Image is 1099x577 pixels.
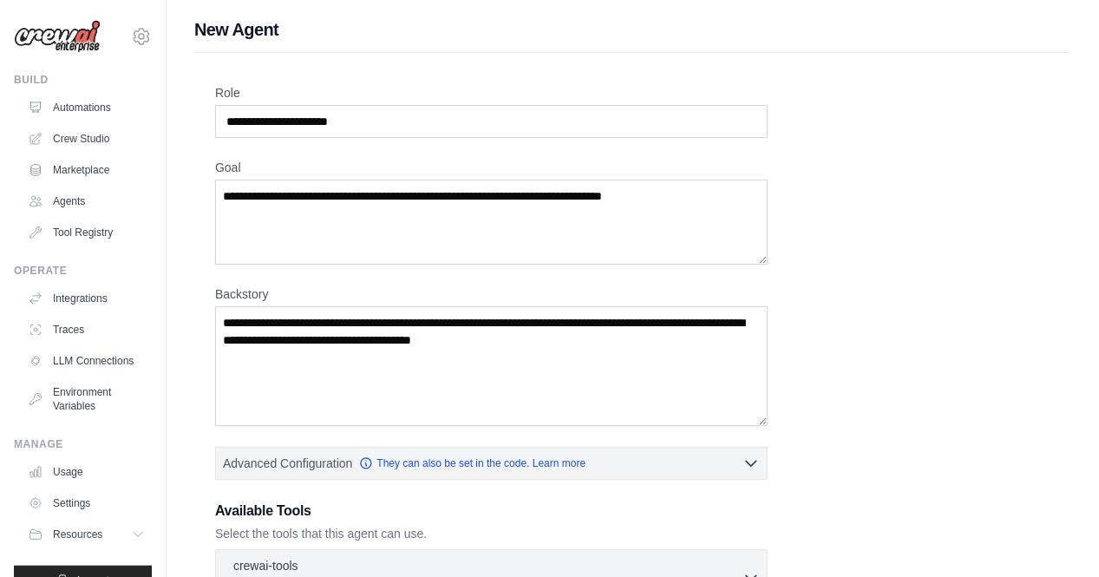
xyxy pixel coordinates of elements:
[216,448,767,479] button: Advanced Configuration They can also be set in the code. Learn more
[359,456,585,470] a: They can also be set in the code. Learn more
[21,378,152,420] a: Environment Variables
[21,489,152,517] a: Settings
[14,264,152,278] div: Operate
[223,455,352,472] span: Advanced Configuration
[215,285,768,303] label: Backstory
[21,219,152,246] a: Tool Registry
[215,501,768,521] h3: Available Tools
[14,73,152,87] div: Build
[194,17,1071,42] h1: New Agent
[215,159,768,176] label: Goal
[14,20,101,53] img: Logo
[21,521,152,548] button: Resources
[215,84,768,102] label: Role
[21,187,152,215] a: Agents
[21,125,152,153] a: Crew Studio
[53,528,102,541] span: Resources
[21,316,152,344] a: Traces
[21,347,152,375] a: LLM Connections
[233,557,298,574] p: crewai-tools
[21,156,152,184] a: Marketplace
[21,285,152,312] a: Integrations
[215,525,768,542] p: Select the tools that this agent can use.
[14,437,152,451] div: Manage
[21,94,152,121] a: Automations
[21,458,152,486] a: Usage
